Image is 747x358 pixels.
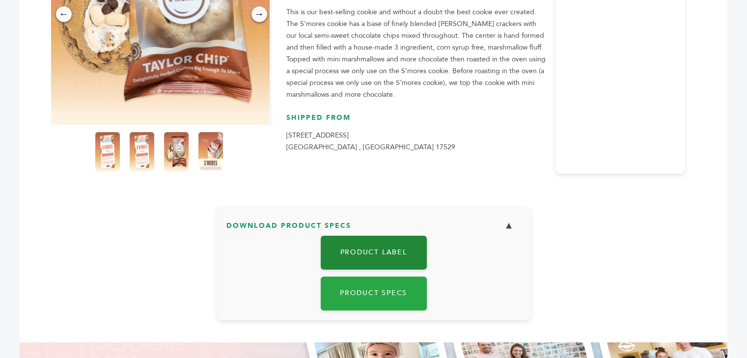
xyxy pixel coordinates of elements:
[497,216,521,237] button: ▼
[226,216,521,244] h3: Download Product Specs
[164,132,189,171] img: Taylor Chip S'mores 6 innerpacks per case 5.5 oz
[56,6,72,22] div: ←
[321,276,427,310] a: Product Specs
[286,113,546,130] h3: Shipped From
[130,132,154,171] img: Taylor Chip S'mores 6 innerpacks per case 5.5 oz Nutrition Info
[286,6,546,101] p: This is our best-selling cookie and without a doubt the best cookie ever created. The S’mores coo...
[95,132,120,171] img: Taylor Chip S'mores 6 innerpacks per case 5.5 oz Product Label
[321,236,427,270] a: Product Label
[286,130,546,153] p: [STREET_ADDRESS] [GEOGRAPHIC_DATA] , [GEOGRAPHIC_DATA] 17529
[198,132,223,171] img: Taylor Chip S'mores 6 innerpacks per case 5.5 oz
[251,6,267,22] div: →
